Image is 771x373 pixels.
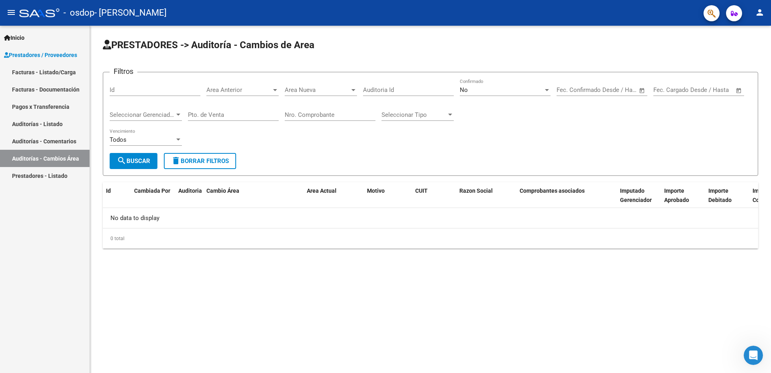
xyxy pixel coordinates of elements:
[117,156,126,165] mat-icon: search
[103,182,131,218] datatable-header-cell: Id
[596,86,635,94] input: Fecha fin
[171,156,181,165] mat-icon: delete
[178,188,202,194] span: Auditoria
[705,182,749,218] datatable-header-cell: Importe Debitado
[131,182,175,218] datatable-header-cell: Cambiada Por
[203,182,304,218] datatable-header-cell: Cambio Área
[459,188,493,194] span: Razon Social
[304,182,364,218] datatable-header-cell: Area Actual
[103,228,758,249] div: 0 total
[520,188,585,194] span: Comprobantes asociados
[117,157,150,165] span: Buscar
[460,86,468,94] span: No
[164,153,236,169] button: Borrar Filtros
[103,39,314,51] span: PRESTADORES -> Auditoría - Cambios de Area
[4,33,24,42] span: Inicio
[708,188,732,203] span: Importe Debitado
[638,86,647,95] button: Open calendar
[6,8,16,17] mat-icon: menu
[307,188,337,194] span: Area Actual
[557,86,589,94] input: Fecha inicio
[415,188,428,194] span: CUIT
[110,66,137,77] h3: Filtros
[620,188,652,203] span: Imputado Gerenciador
[664,188,689,203] span: Importe Aprobado
[63,4,94,22] span: - osdop
[110,111,175,118] span: Seleccionar Gerenciador
[367,188,385,194] span: Motivo
[4,51,77,59] span: Prestadores / Proveedores
[206,86,271,94] span: Area Anterior
[661,182,705,218] datatable-header-cell: Importe Aprobado
[381,111,447,118] span: Seleccionar Tipo
[456,182,516,218] datatable-header-cell: Razon Social
[412,182,456,218] datatable-header-cell: CUIT
[94,4,167,22] span: - [PERSON_NAME]
[106,188,111,194] span: Id
[734,86,744,95] button: Open calendar
[110,136,126,143] span: Todos
[617,182,661,218] datatable-header-cell: Imputado Gerenciador
[755,8,765,17] mat-icon: person
[653,86,686,94] input: Fecha inicio
[516,182,617,218] datatable-header-cell: Comprobantes asociados
[171,157,229,165] span: Borrar Filtros
[175,182,203,218] datatable-header-cell: Auditoria
[134,188,170,194] span: Cambiada Por
[364,182,412,218] datatable-header-cell: Motivo
[103,208,758,228] div: No data to display
[285,86,350,94] span: Area Nueva
[110,153,157,169] button: Buscar
[206,188,239,194] span: Cambio Área
[744,346,763,365] iframe: Intercom live chat
[693,86,732,94] input: Fecha fin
